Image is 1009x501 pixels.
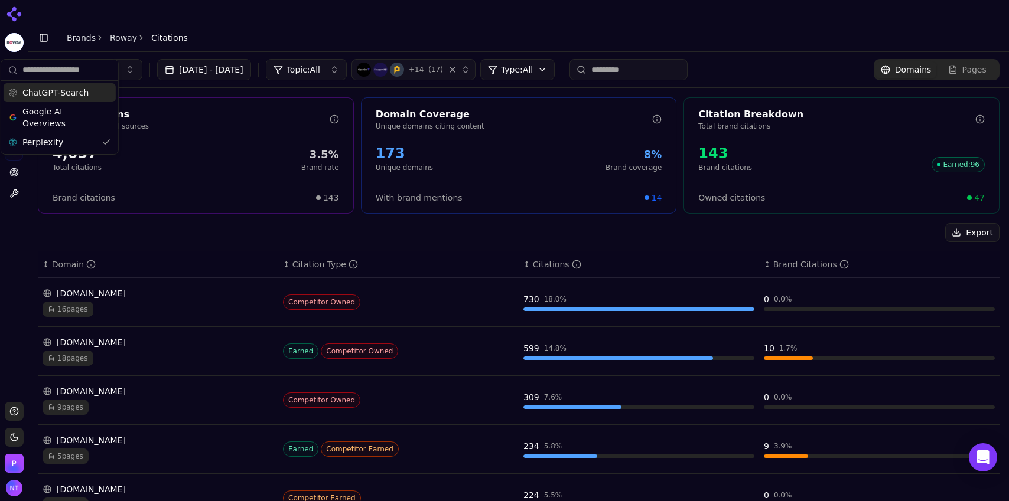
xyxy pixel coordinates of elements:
img: Perrill [5,454,24,473]
div: Brand Citations [773,258,849,270]
div: [DOMAIN_NAME] [43,483,274,495]
th: domain [38,251,278,278]
div: 7.6 % [544,392,562,402]
span: Google AI Overviews [22,106,97,129]
div: 8% [606,146,662,163]
button: [DATE] - [DATE] [157,59,251,80]
div: 5.8 % [544,441,562,451]
button: Open organization switcher [5,454,24,473]
div: Total Citations [53,107,330,122]
div: [DOMAIN_NAME] [43,287,274,299]
div: 3.9 % [774,441,792,451]
div: Domain [52,258,96,270]
span: Competitor Owned [321,343,398,359]
div: [DOMAIN_NAME] [43,434,274,446]
img: Roway [5,33,24,52]
div: 0.0 % [774,490,792,500]
div: 0 [764,391,769,403]
button: Open user button [6,480,22,496]
span: Pages [962,64,987,76]
div: ↕Domain [43,258,274,270]
div: 9 [764,440,769,452]
div: 309 [523,391,539,403]
span: 5 pages [43,448,89,464]
div: 5.5 % [544,490,562,500]
span: + 14 [409,65,424,74]
img: Nate Tower [6,480,22,496]
div: 599 [523,342,539,354]
span: Perplexity [22,136,63,148]
p: Brand rate [301,163,339,172]
div: Citation Type [292,258,358,270]
span: 18 pages [43,351,93,366]
span: 47 [974,192,985,204]
p: Unique domains citing content [376,122,653,131]
span: Earned [283,441,318,457]
p: Total brand citations [698,122,975,131]
div: [DOMAIN_NAME] [43,385,274,397]
div: 234 [523,440,539,452]
th: brandCitationCount [759,251,1000,278]
span: Domains [895,64,932,76]
img: Govpilot [390,63,404,77]
span: 9 pages [43,400,89,415]
span: Competitor Owned [283,294,360,310]
span: Earned : 96 [932,157,985,172]
div: 14.8 % [544,343,567,353]
div: ↕Citations [523,258,754,270]
p: Total citations [53,163,102,172]
span: Competitor Earned [321,441,399,457]
div: 224 [523,489,539,501]
span: With brand mentions [376,192,463,204]
div: ↕Brand Citations [764,258,995,270]
p: Brand citations [698,163,752,172]
th: citationTypes [278,251,519,278]
span: Citations [151,32,188,44]
th: totalCitationCount [519,251,759,278]
div: Domain Coverage [376,107,653,122]
p: Brand coverage [606,163,662,172]
div: 143 [698,144,752,163]
div: Citation Breakdown [698,107,975,122]
button: Export [945,223,1000,242]
span: Earned [283,343,318,359]
img: Opengov [357,63,371,77]
div: Citations [533,258,581,270]
div: 1.7 % [779,343,798,353]
p: Unique domains [376,163,433,172]
div: ↕Citation Type [283,258,514,270]
div: Open Intercom Messenger [969,443,997,471]
div: 0.0 % [774,294,792,304]
div: 10 [764,342,774,354]
span: 14 [652,192,662,204]
span: Competitor Owned [283,392,360,408]
button: Type:All [480,59,555,80]
div: 173 [376,144,433,163]
div: 18.0 % [544,294,567,304]
a: Brands [67,33,96,42]
span: Topic: All [287,64,320,76]
div: Suggestions [1,81,118,154]
p: Citations across all sources [53,122,330,131]
span: ( 17 ) [428,65,443,74]
div: 0 [764,489,769,501]
img: Cloudpermit [373,63,388,77]
div: 0 [764,293,769,305]
a: Roway [110,32,137,44]
div: 3.5% [301,146,339,163]
div: 0.0 % [774,392,792,402]
div: 730 [523,293,539,305]
span: Owned citations [698,192,765,204]
span: Type: All [501,64,533,76]
span: Brand citations [53,192,115,204]
span: ChatGPT-Search [22,87,89,99]
div: [DOMAIN_NAME] [43,336,274,348]
span: 16 pages [43,302,93,317]
span: 143 [323,192,339,204]
nav: breadcrumb [67,32,188,44]
button: Current brand: Roway [5,33,24,52]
